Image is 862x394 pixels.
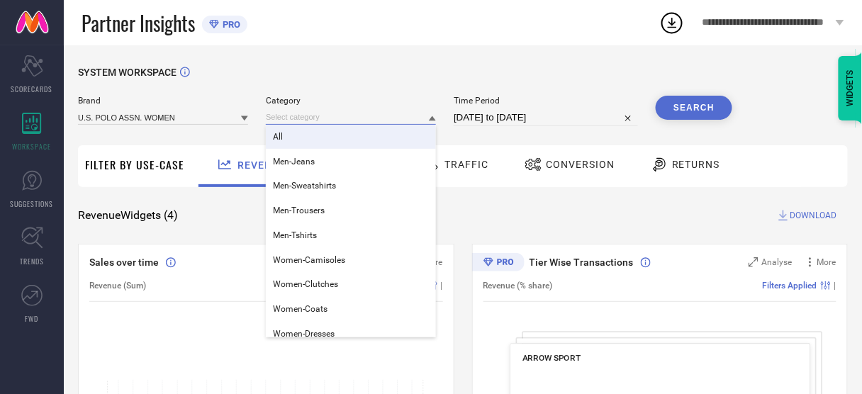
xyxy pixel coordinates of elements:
[78,208,178,223] span: Revenue Widgets ( 4 )
[530,257,634,268] span: Tier Wise Transactions
[266,174,436,198] div: Men-Sweatshirts
[817,257,836,267] span: More
[672,159,720,170] span: Returns
[273,181,336,191] span: Men-Sweatshirts
[273,132,283,142] span: All
[266,223,436,247] div: Men-Tshirts
[266,125,436,149] div: All
[13,141,52,152] span: WORKSPACE
[266,110,436,125] input: Select category
[656,96,732,120] button: Search
[659,10,685,35] div: Open download list
[11,198,54,209] span: SUGGESTIONS
[273,329,335,339] span: Women-Dresses
[441,281,443,291] span: |
[78,67,177,78] span: SYSTEM WORKSPACE
[266,322,436,346] div: Women-Dresses
[444,159,488,170] span: Traffic
[483,281,553,291] span: Revenue (% share)
[266,297,436,321] div: Women-Coats
[763,281,817,291] span: Filters Applied
[472,253,525,274] div: Premium
[266,150,436,174] div: Men-Jeans
[273,206,325,215] span: Men-Trousers
[266,272,436,296] div: Women-Clutches
[522,353,581,363] span: ARROW SPORT
[273,304,328,314] span: Women-Coats
[237,159,286,171] span: Revenue
[89,281,146,291] span: Revenue (Sum)
[89,257,159,268] span: Sales over time
[273,230,317,240] span: Men-Tshirts
[834,281,836,291] span: |
[20,256,44,266] span: TRENDS
[749,257,759,267] svg: Zoom
[790,208,837,223] span: DOWNLOAD
[219,19,240,30] span: PRO
[762,257,793,267] span: Analyse
[266,198,436,223] div: Men-Trousers
[266,96,436,106] span: Category
[273,255,345,265] span: Women-Camisoles
[11,84,53,94] span: SCORECARDS
[454,96,638,106] span: Time Period
[266,248,436,272] div: Women-Camisoles
[273,279,338,289] span: Women-Clutches
[273,157,315,167] span: Men-Jeans
[85,156,184,173] span: Filter By Use-Case
[78,96,248,106] span: Brand
[454,109,638,126] input: Select time period
[82,9,195,38] span: Partner Insights
[546,159,615,170] span: Conversion
[26,313,39,324] span: FWD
